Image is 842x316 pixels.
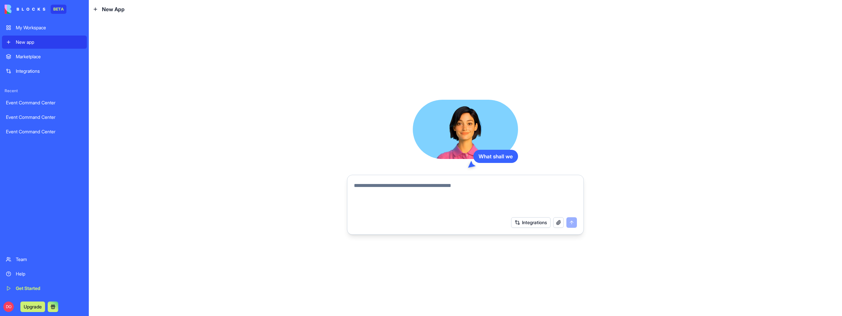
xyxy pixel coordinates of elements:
div: Help [16,271,83,277]
button: Upgrade [20,302,45,312]
div: Team [16,256,83,263]
a: Integrations [2,65,87,78]
a: Help [2,267,87,280]
a: Event Command Center [2,96,87,109]
span: Recent [2,88,87,93]
div: BETA [51,5,66,14]
div: Event Command Center [6,114,83,120]
span: New App [102,5,125,13]
div: Event Command Center [6,99,83,106]
a: Event Command Center [2,125,87,138]
img: logo [5,5,45,14]
a: BETA [5,5,66,14]
div: Event Command Center [6,128,83,135]
a: My Workspace [2,21,87,34]
a: New app [2,36,87,49]
div: Marketplace [16,53,83,60]
div: Get Started [16,285,83,292]
div: New app [16,39,83,45]
a: Marketplace [2,50,87,63]
a: Upgrade [20,303,45,310]
button: Integrations [511,217,551,228]
a: Get Started [2,282,87,295]
div: My Workspace [16,24,83,31]
a: Team [2,253,87,266]
div: Integrations [16,68,83,74]
span: DO [3,302,14,312]
a: Event Command Center [2,111,87,124]
div: What shall we [473,150,518,163]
